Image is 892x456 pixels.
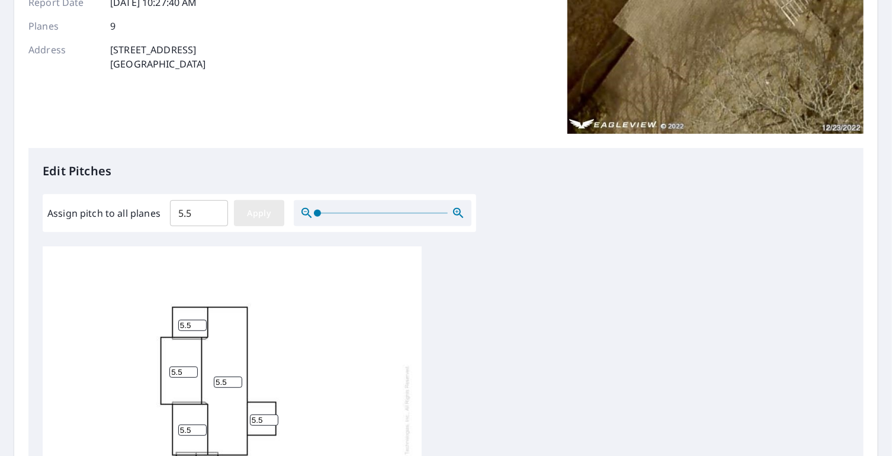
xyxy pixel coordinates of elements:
p: [STREET_ADDRESS] [GEOGRAPHIC_DATA] [110,43,206,71]
p: Edit Pitches [43,162,849,180]
input: 00.0 [170,197,228,230]
p: Planes [28,19,100,33]
button: Apply [234,200,284,226]
label: Assign pitch to all planes [47,206,161,220]
p: 9 [110,19,115,33]
p: Address [28,43,100,71]
span: Apply [243,206,275,221]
